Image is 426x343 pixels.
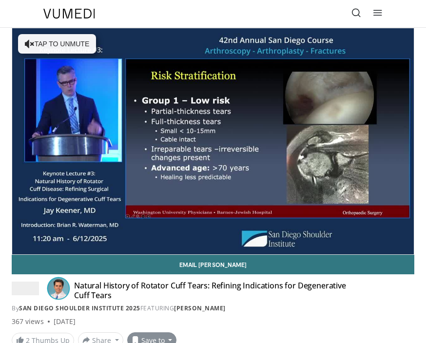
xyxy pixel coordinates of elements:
[12,317,44,326] span: 367 views
[43,9,95,19] img: VuMedi Logo
[174,304,226,312] a: [PERSON_NAME]
[19,304,140,312] a: San Diego Shoulder Institute 2025
[47,277,70,300] img: Avatar
[18,34,96,54] button: Tap to unmute
[12,28,414,254] video-js: Video Player
[74,281,360,300] h4: Natural History of Rotator Cuff Tears: Refining Indications for Degenerative Cuff Tears
[54,317,76,326] div: [DATE]
[12,255,414,274] a: Email [PERSON_NAME]
[12,281,39,296] img: San Diego Shoulder Institute 2025
[12,304,414,313] div: By FEATURING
